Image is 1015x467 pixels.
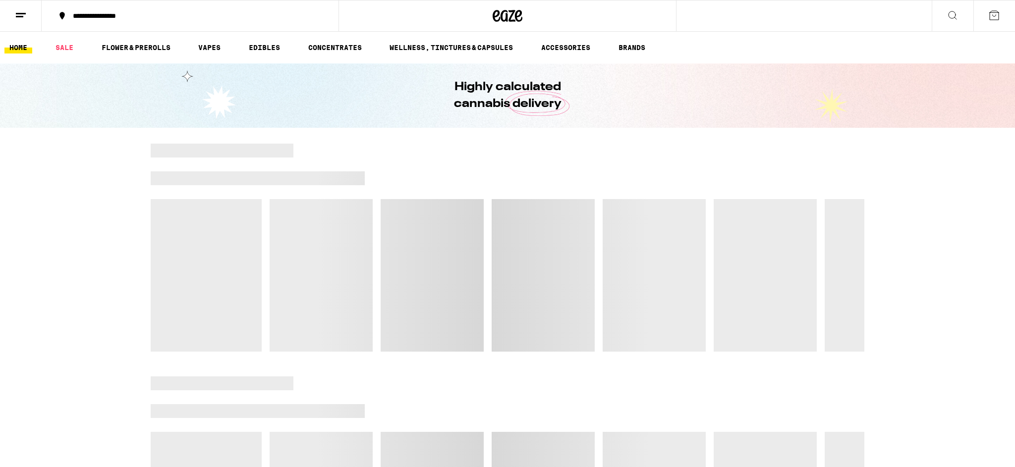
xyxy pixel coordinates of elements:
[4,42,32,53] a: HOME
[193,42,226,53] a: VAPES
[385,42,518,53] a: WELLNESS, TINCTURES & CAPSULES
[614,42,650,53] a: BRANDS
[51,42,78,53] a: SALE
[244,42,285,53] a: EDIBLES
[303,42,367,53] a: CONCENTRATES
[536,42,595,53] a: ACCESSORIES
[97,42,175,53] a: FLOWER & PREROLLS
[426,79,589,112] h1: Highly calculated cannabis delivery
